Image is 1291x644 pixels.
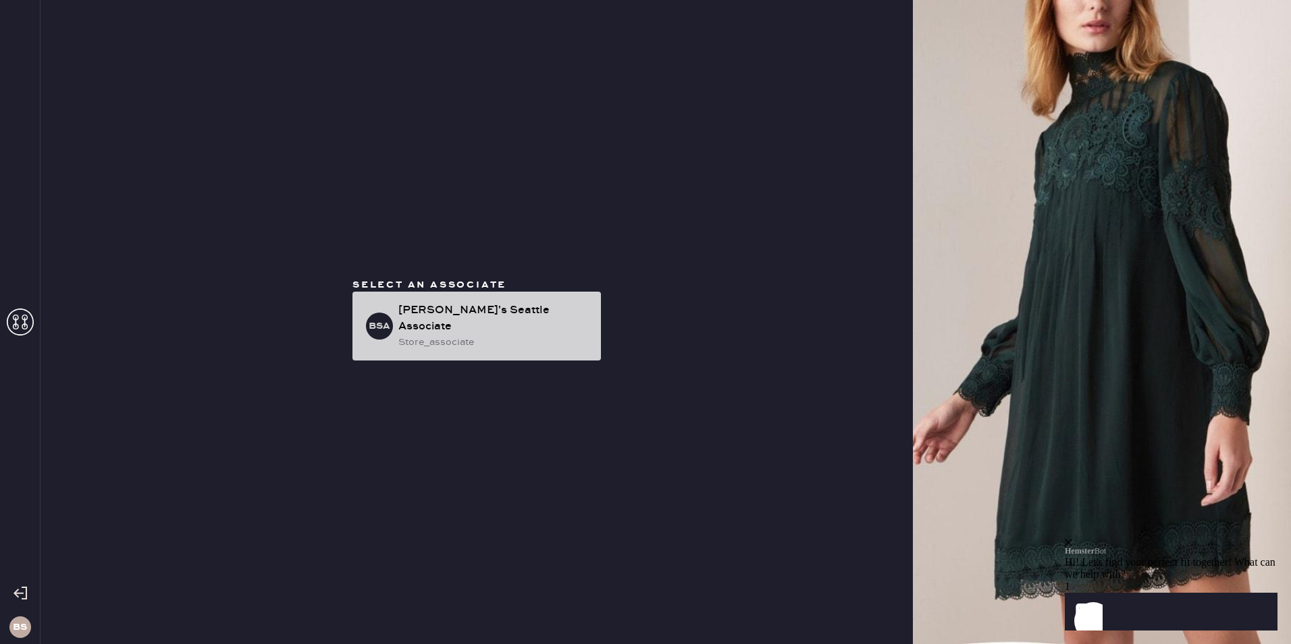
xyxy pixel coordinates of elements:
h3: BS [13,622,27,632]
div: [PERSON_NAME]'s Seattle Associate [398,302,590,335]
span: Select an associate [352,279,506,291]
iframe: Front Chat [1065,456,1288,641]
h3: BSA [369,321,390,331]
div: store_associate [398,335,590,350]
